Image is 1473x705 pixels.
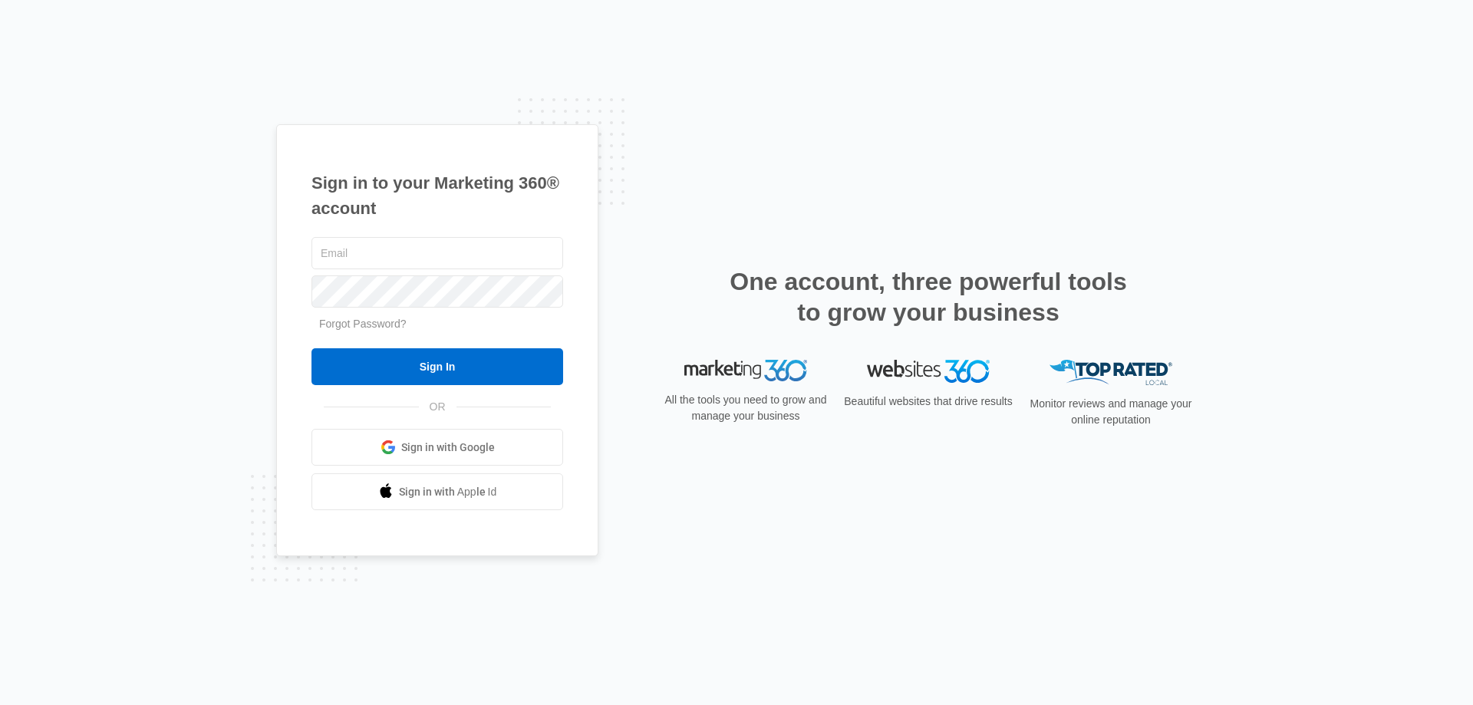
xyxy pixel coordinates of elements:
[842,394,1014,410] p: Beautiful websites that drive results
[401,440,495,456] span: Sign in with Google
[311,348,563,385] input: Sign In
[1050,360,1172,385] img: Top Rated Local
[660,392,832,424] p: All the tools you need to grow and manage your business
[319,318,407,330] a: Forgot Password?
[399,484,497,500] span: Sign in with Apple Id
[311,237,563,269] input: Email
[311,170,563,221] h1: Sign in to your Marketing 360® account
[867,360,990,382] img: Websites 360
[725,266,1132,328] h2: One account, three powerful tools to grow your business
[419,399,456,415] span: OR
[311,429,563,466] a: Sign in with Google
[1025,396,1197,428] p: Monitor reviews and manage your online reputation
[684,360,807,381] img: Marketing 360
[311,473,563,510] a: Sign in with Apple Id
